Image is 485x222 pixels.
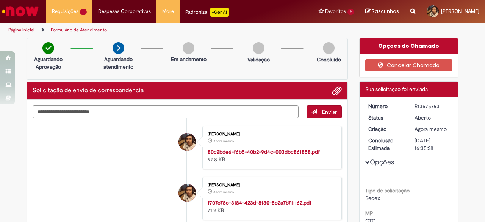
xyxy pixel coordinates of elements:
div: Felipe Bispo [178,133,196,151]
div: 97.8 KB [208,148,334,163]
span: Agora mesmo [213,190,234,194]
b: MP [365,210,373,217]
span: Agora mesmo [213,139,234,143]
span: Sedex [365,195,380,202]
span: Despesas Corporativas [98,8,151,15]
p: Aguardando atendimento [100,55,137,71]
div: [PERSON_NAME] [208,183,334,187]
span: Rascunhos [372,8,399,15]
p: Concluído [317,56,341,63]
button: Cancelar Chamado [365,59,453,71]
a: 80c2bde6-f6b5-40b2-9d4c-003dbc861858.pdf [208,148,320,155]
div: Opções do Chamado [360,38,458,54]
textarea: Digite sua mensagem aqui... [33,105,299,118]
dt: Número [363,102,409,110]
div: Felipe Bispo [178,184,196,202]
span: Requisições [52,8,78,15]
p: Em andamento [171,55,207,63]
a: Página inicial [8,27,34,33]
p: Validação [247,56,270,63]
img: ServiceNow [1,4,40,19]
div: 71.2 KB [208,199,334,214]
span: [PERSON_NAME] [441,8,479,14]
div: Aberto [415,114,450,121]
div: [DATE] 16:35:28 [415,137,450,152]
div: [PERSON_NAME] [208,132,334,137]
dt: Conclusão Estimada [363,137,409,152]
span: More [162,8,174,15]
span: Enviar [322,109,337,115]
time: 29/09/2025 10:35:25 [415,126,447,132]
span: Favoritos [325,8,346,15]
img: check-circle-green.png [42,42,54,54]
button: Enviar [307,105,342,118]
h2: Solicitação de envio de correspondência Histórico de tíquete [33,87,144,94]
ul: Trilhas de página [6,23,318,37]
b: Tipo de solicitação [365,187,410,194]
img: arrow-next.png [113,42,124,54]
a: Rascunhos [365,8,399,15]
span: Sua solicitação foi enviada [365,86,428,93]
img: img-circle-grey.png [183,42,194,54]
img: img-circle-grey.png [253,42,264,54]
a: Formulário de Atendimento [51,27,107,33]
a: f707c78c-3184-423d-8f30-5c2a7b711162.pdf [208,199,311,206]
time: 29/09/2025 10:35:23 [213,139,234,143]
p: Aguardando Aprovação [30,55,67,71]
img: img-circle-grey.png [323,42,335,54]
span: Agora mesmo [415,126,447,132]
div: Padroniza [185,8,229,17]
p: +GenAi [210,8,229,17]
span: 11 [80,9,87,15]
time: 29/09/2025 10:35:22 [213,190,234,194]
button: Adicionar anexos [332,86,342,96]
div: R13575763 [415,102,450,110]
div: 29/09/2025 10:35:25 [415,125,450,133]
dt: Criação [363,125,409,133]
dt: Status [363,114,409,121]
span: 2 [347,9,354,15]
